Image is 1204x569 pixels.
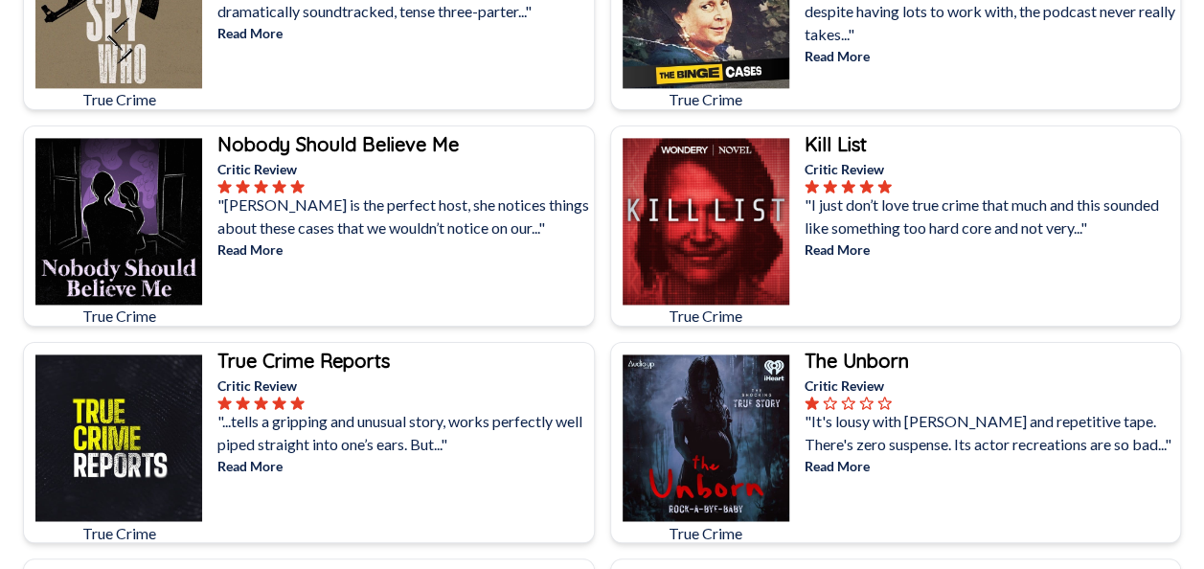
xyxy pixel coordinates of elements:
img: The Unborn [623,354,789,521]
b: The Unborn [805,349,909,373]
b: True Crime Reports [217,349,390,373]
p: "...tells a gripping and unusual story, works perfectly well piped straight into one’s ears. But..." [217,410,589,456]
img: Nobody Should Believe Me [35,138,202,305]
p: True Crime [35,305,202,328]
p: Read More [217,23,589,43]
a: The UnbornTrue CrimeThe UnbornCritic Review"It's lousy with [PERSON_NAME] and repetitive tape. Th... [610,342,1182,543]
p: "I just don’t love true crime that much and this sounded like something too hard core and not ver... [805,193,1176,239]
p: Read More [217,456,589,476]
img: True Crime Reports [35,354,202,521]
p: True Crime [35,521,202,544]
p: "It's lousy with [PERSON_NAME] and repetitive tape. There's zero suspense. Its actor recreations ... [805,410,1176,456]
p: True Crime [623,521,789,544]
p: Read More [805,46,1176,66]
p: Critic Review [805,376,1176,396]
p: Critic Review [805,159,1176,179]
img: Kill List [623,138,789,305]
p: True Crime [623,88,789,111]
p: Critic Review [217,376,589,396]
p: Read More [805,239,1176,260]
a: Kill ListTrue CrimeKill ListCritic Review"I just don’t love true crime that much and this sounded... [610,125,1182,327]
p: Critic Review [217,159,589,179]
p: "[PERSON_NAME] is the perfect host, she notices things about these cases that we wouldn’t notice ... [217,193,589,239]
p: Read More [805,456,1176,476]
b: Kill List [805,132,867,156]
a: Nobody Should Believe MeTrue CrimeNobody Should Believe MeCritic Review"[PERSON_NAME] is the perf... [23,125,595,327]
p: True Crime [35,88,202,111]
p: True Crime [623,305,789,328]
a: True Crime ReportsTrue CrimeTrue Crime ReportsCritic Review"...tells a gripping and unusual story... [23,342,595,543]
b: Nobody Should Believe Me [217,132,459,156]
p: Read More [217,239,589,260]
